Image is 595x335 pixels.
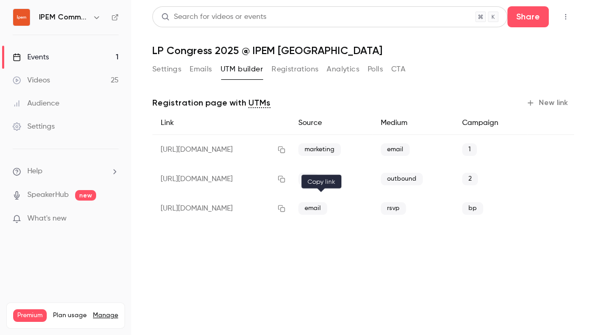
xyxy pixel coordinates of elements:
button: Polls [368,61,383,78]
button: Analytics [327,61,359,78]
a: UTMs [248,97,270,109]
li: help-dropdown-opener [13,166,119,177]
a: Manage [93,311,118,320]
span: marketing [298,143,341,156]
button: Registrations [272,61,318,78]
div: Link [152,111,290,135]
span: mr [298,173,318,185]
button: Settings [152,61,181,78]
div: [URL][DOMAIN_NAME] [152,135,290,165]
span: bp [462,202,483,215]
h1: LP Congress 2025 @ IPEM [GEOGRAPHIC_DATA] [152,44,574,57]
span: 1 [462,143,477,156]
div: Medium [372,111,454,135]
span: email [298,202,327,215]
div: [URL][DOMAIN_NAME] [152,164,290,194]
img: IPEM Community [13,9,30,26]
span: Premium [13,309,47,322]
div: Videos [13,75,50,86]
div: Search for videos or events [161,12,266,23]
span: email [381,143,410,156]
span: rsvp [381,202,406,215]
button: CTA [391,61,405,78]
button: Share [507,6,549,27]
div: Audience [13,98,59,109]
span: 2 [462,173,478,185]
span: Plan usage [53,311,87,320]
div: Events [13,52,49,62]
span: What's new [27,213,67,224]
span: outbound [381,173,423,185]
button: New link [522,95,574,111]
p: Registration page with [152,97,270,109]
div: Campaign [454,111,527,135]
button: UTM builder [221,61,263,78]
span: new [75,190,96,201]
span: Help [27,166,43,177]
div: Source [290,111,372,135]
iframe: Noticeable Trigger [106,214,119,224]
div: [URL][DOMAIN_NAME] [152,194,290,223]
div: Settings [13,121,55,132]
a: SpeakerHub [27,190,69,201]
h6: IPEM Community [39,12,88,23]
button: Emails [190,61,212,78]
